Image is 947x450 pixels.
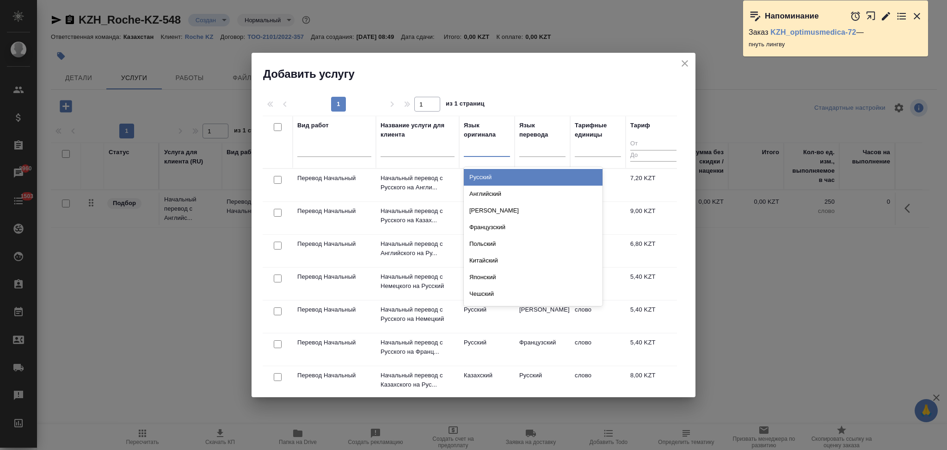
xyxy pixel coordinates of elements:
[575,121,621,139] div: Тарифные единицы
[626,169,681,201] td: 7,20 KZT
[459,366,515,399] td: Казахский
[515,300,570,333] td: [PERSON_NAME]
[626,333,681,366] td: 5,40 KZT
[630,121,650,130] div: Тариф
[464,169,603,186] div: Русский
[297,371,371,380] p: Перевод Начальный
[630,138,676,150] input: От
[381,338,455,356] p: Начальный перевод с Русского на Франц...
[381,305,455,324] p: Начальный перевод с Русского на Немецкий
[515,366,570,399] td: Русский
[911,11,922,22] button: Закрыть
[459,268,515,300] td: [PERSON_NAME]
[464,252,603,269] div: Китайский
[297,338,371,347] p: Перевод Начальный
[850,11,861,22] button: Отложить
[381,272,455,291] p: Начальный перевод с Немецкого на Русский
[866,6,876,26] button: Открыть в новой вкладке
[381,206,455,225] p: Начальный перевод с Русского на Казах...
[459,202,515,234] td: Русский
[464,302,603,319] div: Сербский
[770,28,856,36] a: KZH_optimusmedica-72
[459,169,515,201] td: Русский
[678,56,692,70] button: close
[459,300,515,333] td: Русский
[464,186,603,202] div: Английский
[749,40,922,49] p: пнуть лингву
[570,333,626,366] td: слово
[626,235,681,267] td: 6,80 KZT
[446,98,485,112] span: из 1 страниц
[630,150,676,162] input: До
[464,286,603,302] div: Чешский
[381,174,455,192] p: Начальный перевод с Русского на Англи...
[464,121,510,139] div: Язык оригинала
[297,272,371,281] p: Перевод Начальный
[297,121,329,130] div: Вид работ
[626,268,681,300] td: 5,40 KZT
[519,121,566,139] div: Язык перевода
[263,67,695,81] h2: Добавить услугу
[464,202,603,219] div: [PERSON_NAME]
[459,235,515,267] td: Английский
[626,300,681,333] td: 5,40 KZT
[464,236,603,252] div: Польский
[570,300,626,333] td: слово
[626,202,681,234] td: 9,00 KZT
[297,239,371,249] p: Перевод Начальный
[880,11,892,22] button: Редактировать
[749,28,922,37] p: Заказ —
[464,269,603,286] div: Японский
[459,333,515,366] td: Русский
[464,219,603,236] div: Французский
[297,305,371,314] p: Перевод Начальный
[381,371,455,389] p: Начальный перевод с Казахского на Рус...
[765,12,819,21] p: Напоминание
[381,239,455,258] p: Начальный перевод с Английского на Ру...
[896,11,907,22] button: Перейти в todo
[297,174,371,183] p: Перевод Начальный
[297,206,371,216] p: Перевод Начальный
[570,366,626,399] td: слово
[515,333,570,366] td: Французский
[381,121,455,139] div: Название услуги для клиента
[626,366,681,399] td: 8,00 KZT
